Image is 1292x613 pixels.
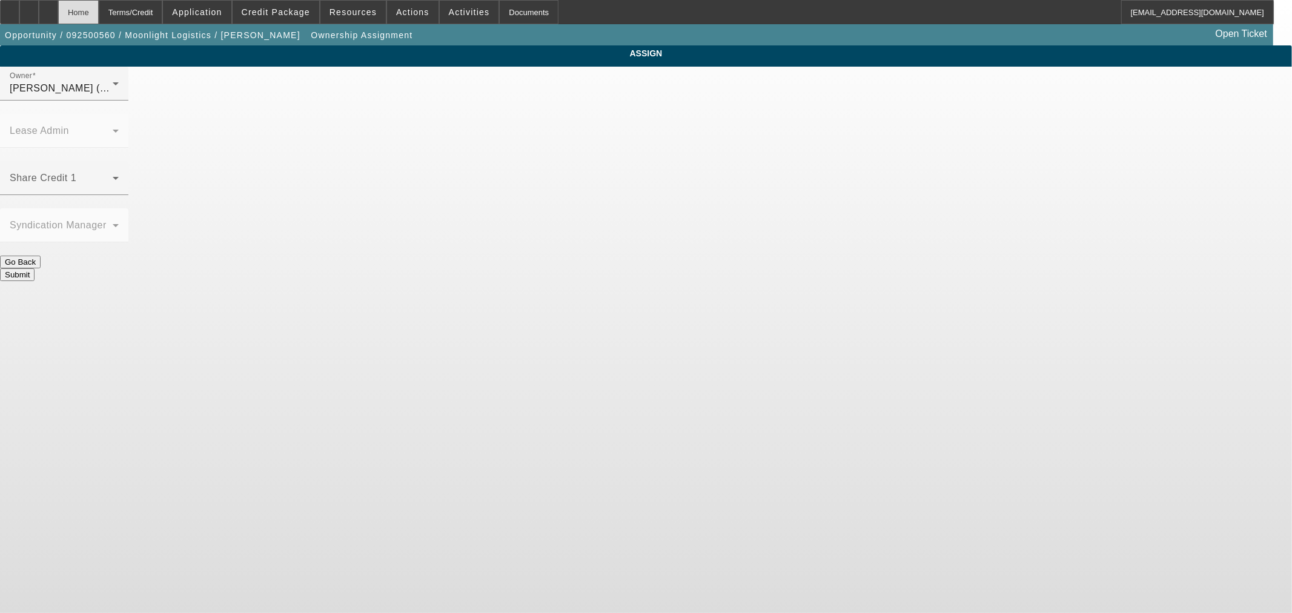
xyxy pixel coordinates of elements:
button: Ownership Assignment [308,24,416,46]
span: Resources [330,7,377,17]
button: Activities [440,1,499,24]
mat-label: Share Credit 1 [10,173,76,183]
button: Actions [387,1,439,24]
span: Opportunity / 092500560 / Moonlight Logistics / [PERSON_NAME] [5,30,300,40]
span: Credit Package [242,7,310,17]
span: [PERSON_NAME] (Lvl 3) [10,83,125,93]
mat-label: Owner [10,72,32,80]
span: Activities [449,7,490,17]
span: Actions [396,7,429,17]
mat-label: Lease Admin [10,125,69,136]
a: Open Ticket [1211,24,1272,44]
button: Resources [320,1,386,24]
mat-label: Syndication Manager [10,220,107,230]
span: Ownership Assignment [311,30,412,40]
span: Application [172,7,222,17]
button: Credit Package [233,1,319,24]
span: ASSIGN [9,48,1283,58]
button: Application [163,1,231,24]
